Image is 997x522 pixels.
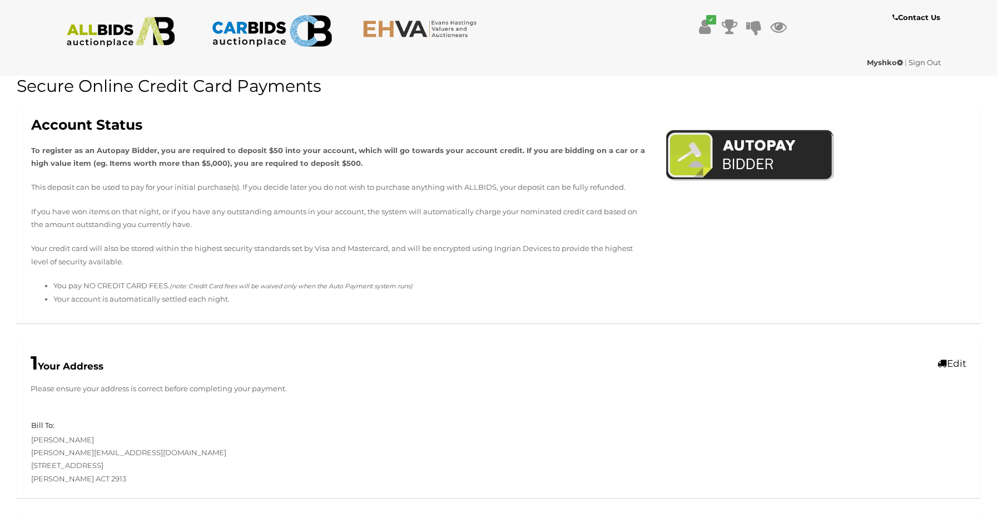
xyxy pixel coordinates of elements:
a: Edit [938,358,966,369]
div: [PERSON_NAME] [PERSON_NAME][EMAIL_ADDRESS][DOMAIN_NAME] [STREET_ADDRESS] [PERSON_NAME] ACT 2913 [23,419,499,485]
p: This deposit can be used to pay for your initial purchase(s). If you decide later you do not wish... [31,181,649,194]
li: Your account is automatically settled each night. [53,293,649,306]
span: | [905,58,907,67]
img: CARBIDS.com.au [211,11,332,51]
strong: Myshko [867,58,903,67]
span: 1 [31,351,38,375]
li: You pay NO CREDIT CARD FEES. [53,279,649,292]
i: (note: Credit Card fees will be waived only when the Auto Payment system runs) [170,282,413,290]
strong: To register as an Autopay Bidder, you are required to deposit $50 into your account, which will g... [31,146,645,168]
b: Contact Us [892,13,940,22]
p: Your credit card will also be stored within the highest security standards set by Visa and Master... [31,242,649,268]
a: Myshko [867,58,905,67]
a: Contact Us [892,11,943,24]
a: Sign Out [909,58,941,67]
b: Your Address [31,361,103,372]
img: ALLBIDS.com.au [61,17,181,47]
p: If you have won items on that night, or if you have any outstanding amounts in your account, the ... [31,205,649,232]
b: Account Status [31,116,142,133]
h1: Secure Online Credit Card Payments [17,77,980,95]
img: EHVA.com.au [363,19,483,38]
a: ✔ [697,17,713,37]
h5: Bill To: [31,421,54,429]
i: ✔ [706,15,716,24]
p: Please ensure your address is correct before completing your payment. [31,382,966,395]
img: Autopay Bidder [666,129,834,183]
